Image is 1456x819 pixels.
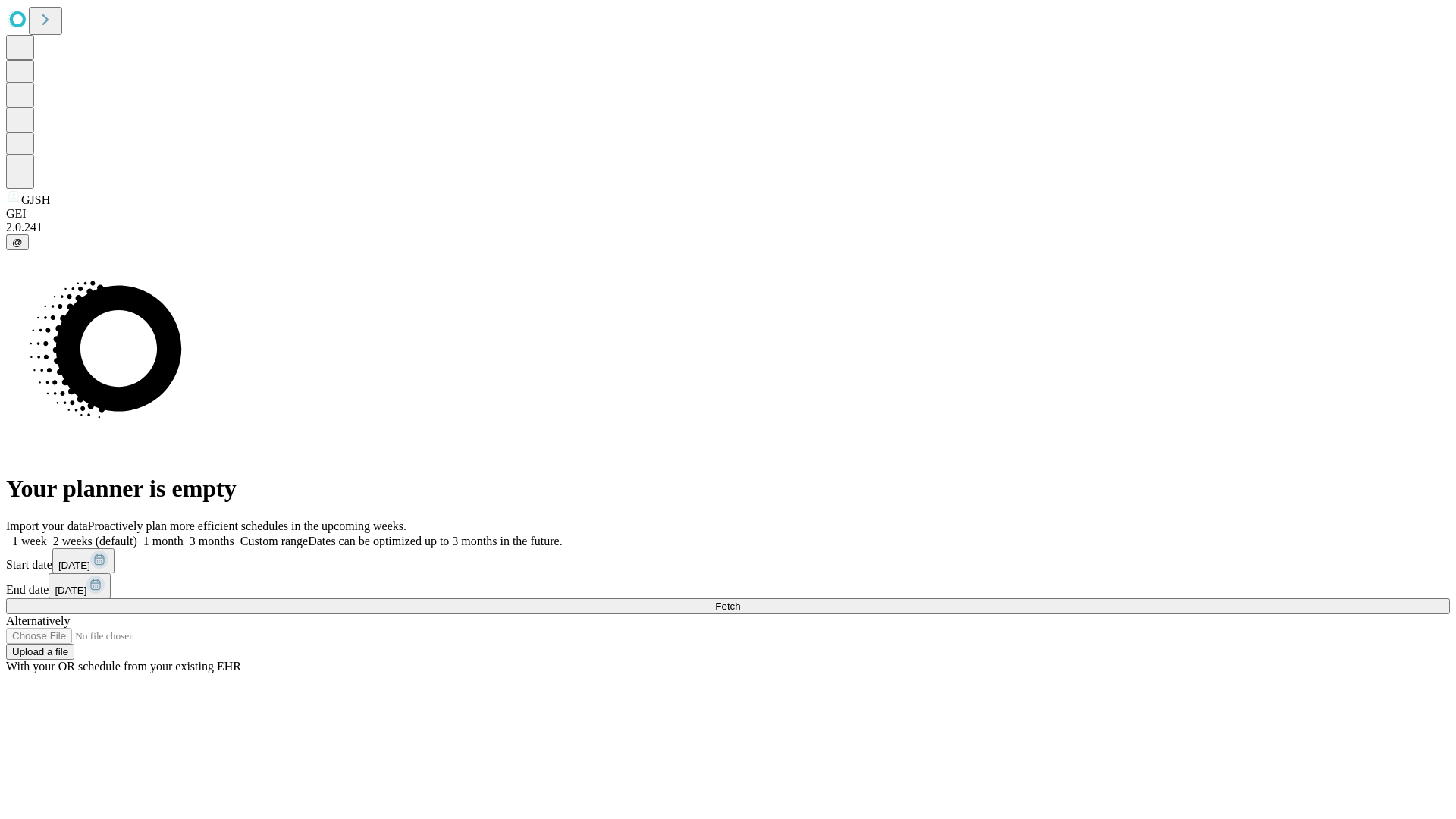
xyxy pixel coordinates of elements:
div: Start date [6,548,1450,573]
h1: Your planner is empty [6,475,1450,503]
span: Alternatively [6,614,70,627]
span: [DATE] [55,585,86,596]
div: End date [6,573,1450,598]
button: Upload a file [6,644,74,660]
button: [DATE] [52,548,115,573]
div: 2.0.241 [6,221,1450,234]
span: Dates can be optimized up to 3 months in the future. [308,535,562,548]
span: 2 weeks (default) [53,535,137,548]
span: Import your data [6,519,88,532]
span: 3 months [190,535,234,548]
span: With your OR schedule from your existing EHR [6,660,241,673]
span: 1 week [12,535,47,548]
span: Custom range [240,535,308,548]
button: Fetch [6,598,1450,614]
span: GJSH [21,193,50,206]
button: [DATE] [49,573,111,598]
span: Proactively plan more efficient schedules in the upcoming weeks. [88,519,406,532]
span: [DATE] [58,560,90,571]
span: Fetch [715,601,740,612]
div: GEI [6,207,1450,221]
span: @ [12,237,23,248]
span: 1 month [143,535,184,548]
button: @ [6,234,29,250]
